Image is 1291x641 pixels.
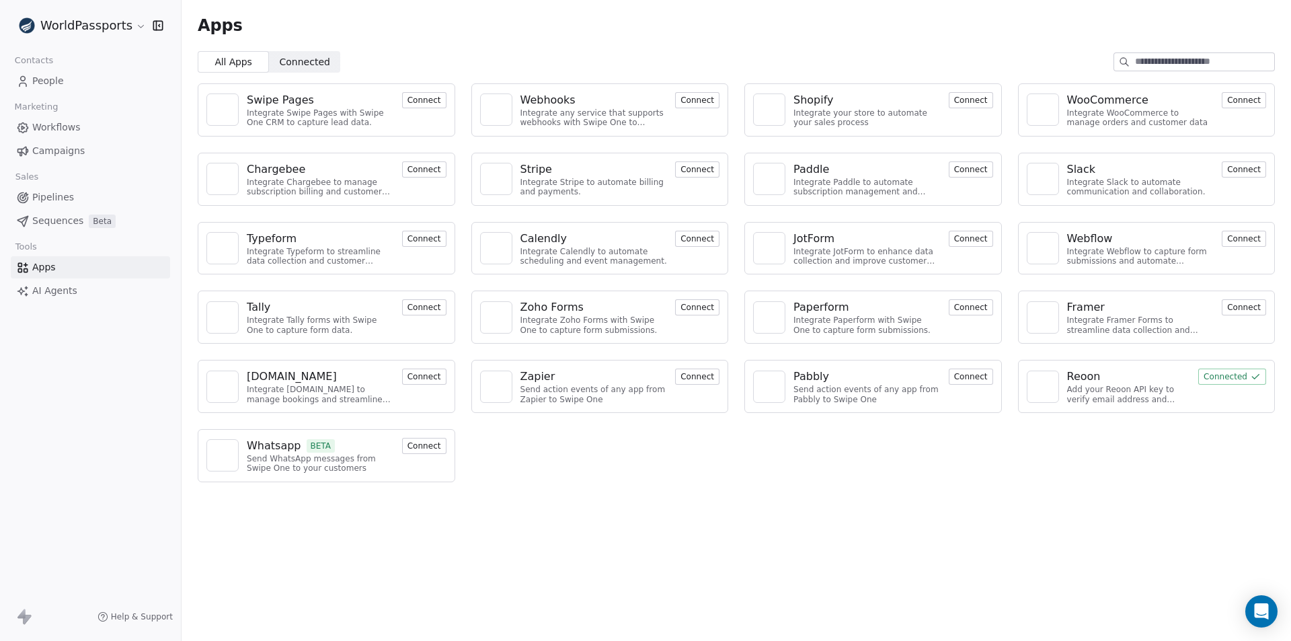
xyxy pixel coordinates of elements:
[89,215,116,228] span: Beta
[32,120,81,135] span: Workflows
[1027,371,1059,403] a: NA
[949,232,993,245] a: Connect
[32,284,77,298] span: AI Agents
[520,92,668,108] a: Webhooks
[1067,92,1148,108] div: WooCommerce
[1222,231,1266,247] button: Connect
[402,301,446,313] a: Connect
[97,611,173,622] a: Help & Support
[11,210,170,232] a: SequencesBeta
[675,231,719,247] button: Connect
[486,100,506,120] img: NA
[1067,385,1191,404] div: Add your Reoon API key to verify email address and reduce bounces
[247,315,394,335] div: Integrate Tally forms with Swipe One to capture form data.
[206,301,239,334] a: NA
[793,178,941,197] div: Integrate Paddle to automate subscription management and customer engagement.
[759,307,779,328] img: NA
[1198,369,1266,385] button: Connected
[247,161,305,178] div: Chargebee
[1027,232,1059,264] a: NA
[759,169,779,189] img: NA
[11,256,170,278] a: Apps
[520,247,668,266] div: Integrate Calendly to automate scheduling and event management.
[212,307,233,328] img: NA
[1067,315,1214,335] div: Integrate Framer Forms to streamline data collection and customer engagement.
[480,301,512,334] a: NA
[1198,370,1266,383] a: Connected
[753,232,785,264] a: NA
[402,161,446,178] button: Connect
[32,214,83,228] span: Sequences
[675,370,719,383] a: Connect
[1067,92,1214,108] a: WooCommerce
[759,100,779,120] img: NA
[949,301,993,313] a: Connect
[1067,161,1214,178] a: Slack
[480,93,512,126] a: NA
[675,369,719,385] button: Connect
[1067,161,1095,178] div: Slack
[206,93,239,126] a: NA
[793,92,941,108] a: Shopify
[675,301,719,313] a: Connect
[206,232,239,264] a: NA
[1222,299,1266,315] button: Connect
[793,247,941,266] div: Integrate JotForm to enhance data collection and improve customer engagement.
[1222,92,1266,108] button: Connect
[793,108,941,128] div: Integrate your store to automate your sales process
[206,371,239,403] a: NA
[247,231,297,247] div: Typeform
[40,17,132,34] span: WorldPassports
[753,301,785,334] a: NA
[32,190,74,204] span: Pipelines
[247,454,394,474] div: Send WhatsApp messages from Swipe One to your customers
[520,385,668,404] div: Send action events of any app from Zapier to Swipe One
[793,161,829,178] div: Paddle
[402,92,446,108] button: Connect
[520,299,584,315] div: Zoho Forms
[520,178,668,197] div: Integrate Stripe to automate billing and payments.
[247,438,301,454] div: Whatsapp
[793,315,941,335] div: Integrate Paperform with Swipe One to capture form submissions.
[675,93,719,106] a: Connect
[793,161,941,178] a: Paddle
[675,161,719,178] button: Connect
[402,369,446,385] button: Connect
[480,232,512,264] a: NA
[11,116,170,139] a: Workflows
[949,369,993,385] button: Connect
[793,369,829,385] div: Pabbly
[520,161,668,178] a: Stripe
[1027,163,1059,195] a: NA
[32,144,85,158] span: Campaigns
[1222,163,1266,176] a: Connect
[247,178,394,197] div: Integrate Chargebee to manage subscription billing and customer data.
[402,439,446,452] a: Connect
[11,70,170,92] a: People
[247,161,394,178] a: Chargebee
[11,140,170,162] a: Campaigns
[949,93,993,106] a: Connect
[212,238,233,258] img: NA
[793,299,849,315] div: Paperform
[949,92,993,108] button: Connect
[949,161,993,178] button: Connect
[793,369,941,385] a: Pabbly
[402,163,446,176] a: Connect
[1027,301,1059,334] a: NA
[793,231,941,247] a: JotForm
[247,92,314,108] div: Swipe Pages
[247,438,394,454] a: WhatsappBETA
[486,307,506,328] img: NA
[1067,247,1214,266] div: Integrate Webflow to capture form submissions and automate customer engagement.
[212,169,233,189] img: NA
[753,93,785,126] a: NA
[520,369,668,385] a: Zapier
[402,299,446,315] button: Connect
[206,163,239,195] a: NA
[16,14,143,37] button: WorldPassports
[212,377,233,397] img: NA
[675,163,719,176] a: Connect
[1222,301,1266,313] a: Connect
[280,55,330,69] span: Connected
